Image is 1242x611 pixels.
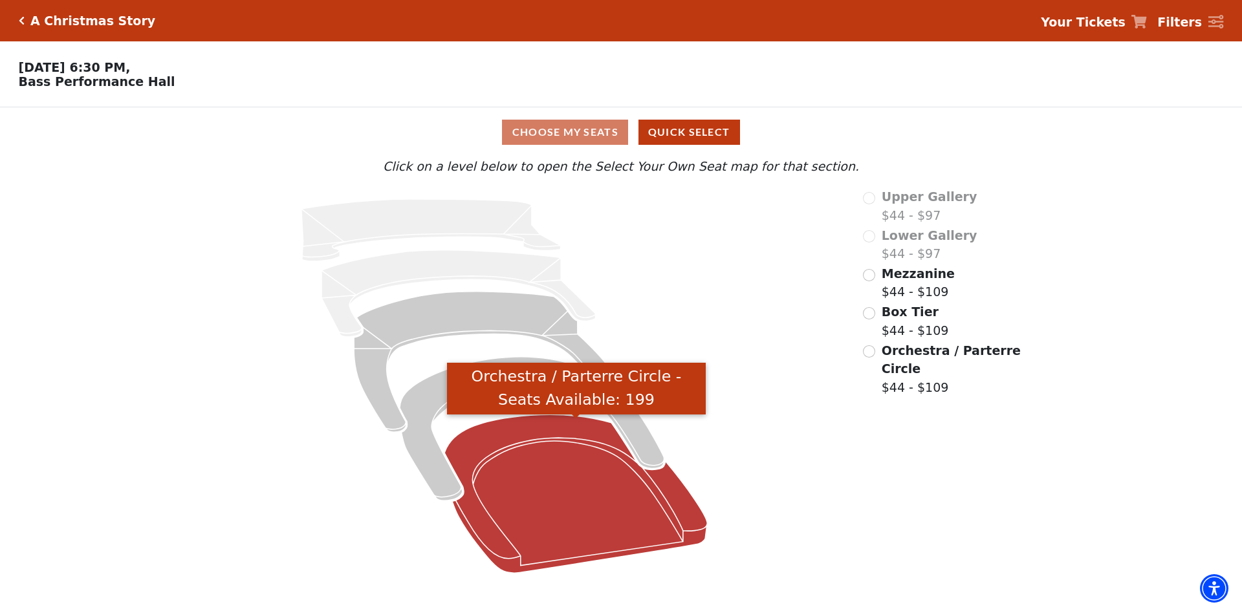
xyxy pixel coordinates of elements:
[321,250,596,337] path: Lower Gallery - Seats Available: 0
[882,188,977,224] label: $44 - $97
[882,341,1023,397] label: $44 - $109
[882,343,1021,376] span: Orchestra / Parterre Circle
[30,14,155,28] h5: A Christmas Story
[1157,15,1202,29] strong: Filters
[882,228,977,242] span: Lower Gallery
[19,16,25,25] a: Click here to go back to filters
[882,226,977,263] label: $44 - $97
[1041,15,1126,29] strong: Your Tickets
[863,345,875,358] input: Orchestra / Parterre Circle$44 - $109
[164,157,1078,176] p: Click on a level below to open the Select Your Own Seat map for that section.
[1157,13,1223,32] a: Filters
[882,303,949,339] label: $44 - $109
[1041,13,1147,32] a: Your Tickets
[447,363,706,415] div: Orchestra / Parterre Circle - Seats Available: 199
[301,199,561,261] path: Upper Gallery - Seats Available: 0
[882,305,939,319] span: Box Tier
[882,189,977,204] span: Upper Gallery
[638,120,740,145] button: Quick Select
[882,264,955,301] label: $44 - $109
[882,266,955,281] span: Mezzanine
[1200,574,1228,603] div: Accessibility Menu
[863,269,875,281] input: Mezzanine$44 - $109
[445,414,708,573] path: Orchestra / Parterre Circle - Seats Available: 199
[863,307,875,319] input: Box Tier$44 - $109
